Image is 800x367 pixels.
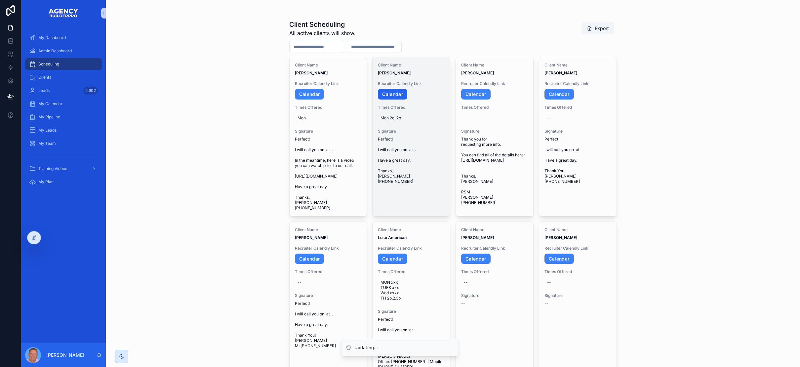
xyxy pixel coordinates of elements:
[461,70,494,75] strong: [PERSON_NAME]
[544,62,611,68] span: Client Name
[295,269,362,274] span: Times Offered
[289,29,356,37] span: All active clients will show.
[38,114,60,120] span: My Pipeline
[544,227,611,232] span: Client Name
[464,280,468,285] div: --
[25,138,102,149] a: My Team
[295,129,362,134] span: Signature
[372,57,450,216] a: Client Name[PERSON_NAME]Recruiter Calendly LinkCalendarTimes OfferedMon 2e, 2pSignaturePerfect! I...
[25,32,102,44] a: My Dashboard
[544,129,611,134] span: Signature
[461,246,528,251] span: Recruiter Calendly Link
[38,75,51,80] span: Clients
[295,89,324,100] a: Calendar
[461,227,528,232] span: Client Name
[378,137,445,184] span: Perfect! I will call you on at . Have a great day. Thanks, [PERSON_NAME] [PHONE_NUMBER]
[581,22,614,34] button: Export
[461,81,528,86] span: Recruiter Calendly Link
[378,70,411,75] strong: [PERSON_NAME]
[539,57,617,216] a: Client Name[PERSON_NAME]Recruiter Calendly LinkCalendarTimes Offered--SignaturePerfect! I will ca...
[25,71,102,83] a: Clients
[461,89,491,100] a: Calendar
[25,85,102,97] a: Leads2,902
[83,87,98,95] div: 2,902
[25,111,102,123] a: My Pipeline
[461,129,528,134] span: Signature
[544,81,611,86] span: Recruiter Calendly Link
[544,70,577,75] strong: [PERSON_NAME]
[295,81,362,86] span: Recruiter Calendly Link
[295,301,362,348] span: Perfect! I will call you on at . Have a great day. Thank You! [PERSON_NAME] M: [PHONE_NUMBER]
[456,57,534,216] a: Client Name[PERSON_NAME]Recruiter Calendly LinkCalendarTimes OfferedSignatureThank you for reques...
[25,98,102,110] a: My Calendar
[378,81,445,86] span: Recruiter Calendly Link
[544,105,611,110] span: Times Offered
[25,163,102,175] a: Training Videos
[461,137,528,205] span: Thank you for requesting more info. You can find all of the details here: [URL][DOMAIN_NAME] Than...
[547,115,551,121] div: --
[295,246,362,251] span: Recruiter Calendly Link
[378,269,445,274] span: Times Offered
[295,293,362,298] span: Signature
[298,115,359,121] span: Mon
[461,254,491,264] a: Calendar
[378,62,445,68] span: Client Name
[38,141,56,146] span: My Team
[25,176,102,188] a: My Plan
[378,129,445,134] span: Signature
[461,62,528,68] span: Client Name
[544,301,548,306] span: --
[378,254,407,264] a: Calendar
[295,254,324,264] a: Calendar
[378,227,445,232] span: Client Name
[298,280,301,285] div: --
[295,235,328,240] strong: [PERSON_NAME]
[289,20,356,29] h1: Client Scheduling
[378,246,445,251] span: Recruiter Calendly Link
[461,301,465,306] span: --
[38,61,59,67] span: Scheduling
[38,101,62,106] span: My Calendar
[38,48,72,54] span: Admin Dashboard
[544,246,611,251] span: Recruiter Calendly Link
[38,166,67,171] span: Training Videos
[354,345,378,351] div: Updating...
[38,179,54,184] span: My Plan
[544,254,574,264] a: Calendar
[295,227,362,232] span: Client Name
[378,309,445,314] span: Signature
[461,293,528,298] span: Signature
[38,88,50,93] span: Leads
[380,280,442,301] span: MON xxx TUES xxx Wed xxxx TH 2p,2.3p
[295,137,362,211] span: Perfect! I will call you on at . In the meantime, here is a video you can watch prior to our call...
[289,57,367,216] a: Client Name[PERSON_NAME]Recruiter Calendly LinkCalendarTimes OfferedMonSignaturePerfect! I will c...
[544,293,611,298] span: Signature
[378,235,407,240] strong: Luso American
[544,89,574,100] a: Calendar
[378,105,445,110] span: Times Offered
[295,62,362,68] span: Client Name
[21,26,106,197] div: scrollable content
[46,352,84,358] p: [PERSON_NAME]
[48,8,79,19] img: App logo
[461,269,528,274] span: Times Offered
[295,70,328,75] strong: [PERSON_NAME]
[25,124,102,136] a: My Leads
[295,105,362,110] span: Times Offered
[547,280,551,285] div: --
[544,269,611,274] span: Times Offered
[378,89,407,100] a: Calendar
[461,235,494,240] strong: [PERSON_NAME]
[461,105,528,110] span: Times Offered
[544,235,577,240] strong: [PERSON_NAME]
[38,35,66,40] span: My Dashboard
[25,58,102,70] a: Scheduling
[380,115,442,121] span: Mon 2e, 2p
[25,45,102,57] a: Admin Dashboard
[38,128,57,133] span: My Leads
[544,137,611,184] span: Perfect! I will call you on at . Have a great day. Thank You, [PERSON_NAME] [PHONE_NUMBER]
